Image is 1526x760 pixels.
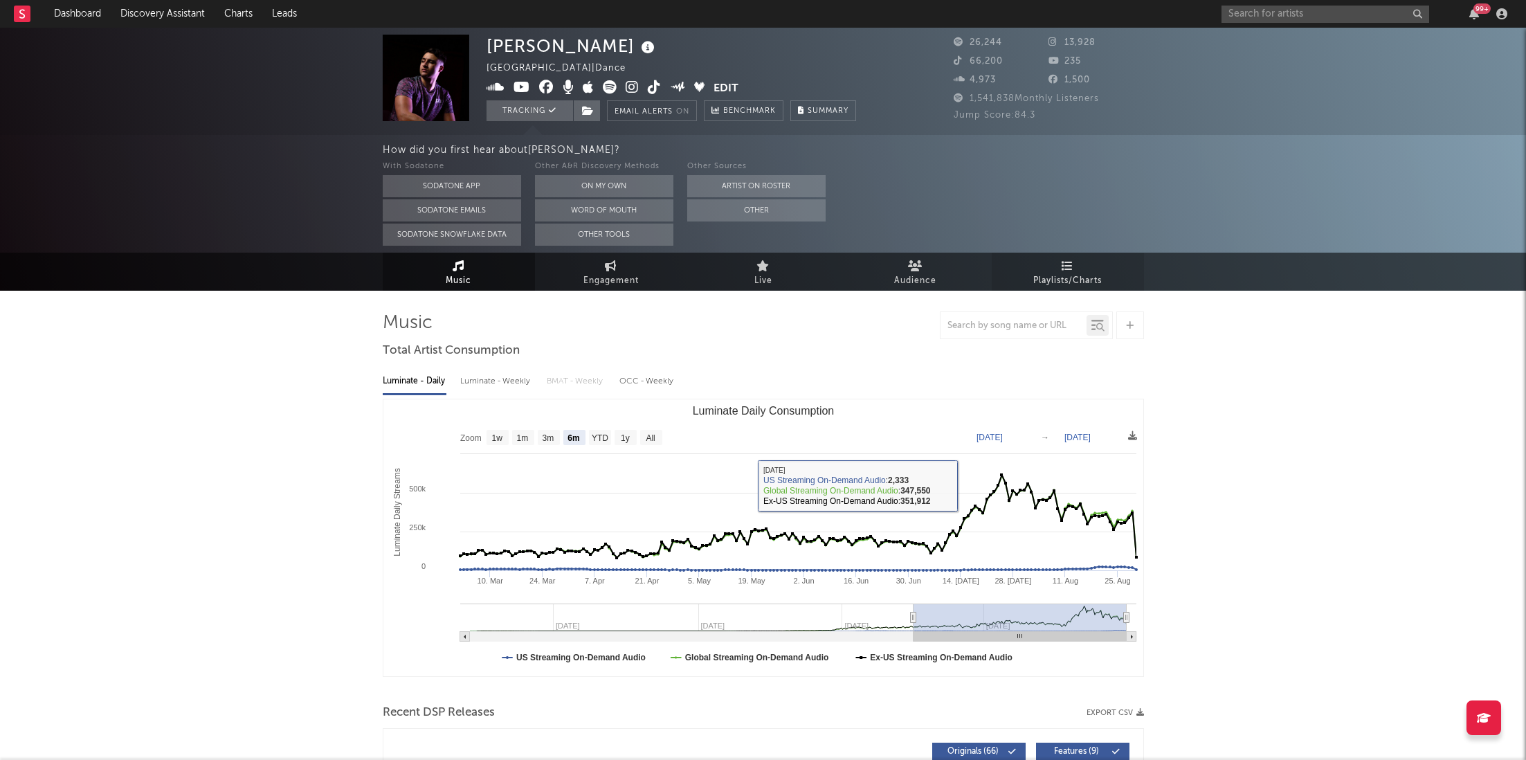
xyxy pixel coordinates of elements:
[646,433,655,443] text: All
[1048,75,1090,84] span: 1,500
[977,433,1003,442] text: [DATE]
[383,705,495,721] span: Recent DSP Releases
[692,405,834,417] text: Luminate Daily Consumption
[409,523,426,532] text: 250k
[477,577,503,585] text: 10. Mar
[704,100,783,121] a: Benchmark
[954,38,1002,47] span: 26,244
[383,253,535,291] a: Music
[754,273,772,289] span: Live
[635,577,659,585] text: 21. Apr
[687,577,711,585] text: 5. May
[383,224,521,246] button: Sodatone Snowflake Data
[621,433,630,443] text: 1y
[535,253,687,291] a: Engagement
[954,94,1099,103] span: 1,541,838 Monthly Listeners
[994,577,1031,585] text: 28. [DATE]
[790,100,856,121] button: Summary
[793,577,814,585] text: 2. Jun
[392,468,401,556] text: Luminate Daily Streams
[516,433,528,443] text: 1m
[619,370,675,393] div: OCC - Weekly
[1033,273,1102,289] span: Playlists/Charts
[954,75,996,84] span: 4,973
[687,253,839,291] a: Live
[1221,6,1429,23] input: Search for artists
[446,273,471,289] span: Music
[567,433,579,443] text: 6m
[383,343,520,359] span: Total Artist Consumption
[491,433,502,443] text: 1w
[591,433,608,443] text: YTD
[607,100,697,121] button: Email AlertsOn
[1469,8,1479,19] button: 99+
[409,485,426,493] text: 500k
[808,107,848,115] span: Summary
[954,111,1035,120] span: Jump Score: 84.3
[516,653,646,662] text: US Streaming On-Demand Audio
[941,320,1087,332] input: Search by song name or URL
[941,748,1005,756] span: Originals ( 66 )
[839,253,992,291] a: Audience
[1045,748,1109,756] span: Features ( 9 )
[460,370,533,393] div: Luminate - Weekly
[583,273,639,289] span: Engagement
[542,433,554,443] text: 3m
[1048,38,1096,47] span: 13,928
[896,577,920,585] text: 30. Jun
[383,175,521,197] button: Sodatone App
[535,199,673,221] button: Word Of Mouth
[894,273,936,289] span: Audience
[1473,3,1491,14] div: 99 +
[687,199,826,221] button: Other
[723,103,776,120] span: Benchmark
[383,370,446,393] div: Luminate - Daily
[487,60,657,77] div: [GEOGRAPHIC_DATA] | Dance
[954,57,1003,66] span: 66,200
[1052,577,1078,585] text: 11. Aug
[1105,577,1130,585] text: 25. Aug
[383,399,1143,676] svg: Luminate Daily Consumption
[714,80,738,98] button: Edit
[687,175,826,197] button: Artist on Roster
[383,199,521,221] button: Sodatone Emails
[1048,57,1081,66] span: 235
[684,653,828,662] text: Global Streaming On-Demand Audio
[1064,433,1091,442] text: [DATE]
[687,159,826,175] div: Other Sources
[676,108,689,116] em: On
[487,35,658,57] div: [PERSON_NAME]
[584,577,604,585] text: 7. Apr
[535,159,673,175] div: Other A&R Discovery Methods
[1041,433,1049,442] text: →
[535,175,673,197] button: On My Own
[460,433,482,443] text: Zoom
[421,562,425,570] text: 0
[529,577,556,585] text: 24. Mar
[844,577,869,585] text: 16. Jun
[487,100,573,121] button: Tracking
[738,577,765,585] text: 19. May
[942,577,979,585] text: 14. [DATE]
[992,253,1144,291] a: Playlists/Charts
[535,224,673,246] button: Other Tools
[383,159,521,175] div: With Sodatone
[870,653,1012,662] text: Ex-US Streaming On-Demand Audio
[1087,709,1144,717] button: Export CSV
